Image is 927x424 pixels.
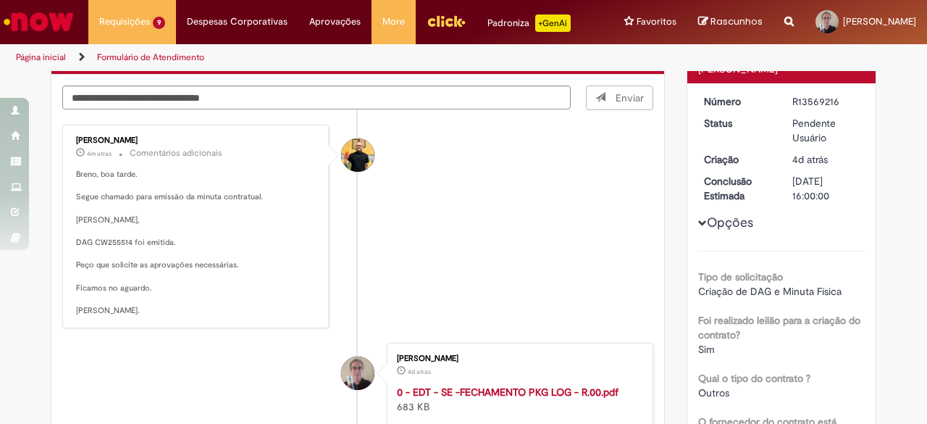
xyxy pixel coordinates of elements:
[693,94,782,109] dt: Número
[76,136,317,145] div: [PERSON_NAME]
[792,116,860,145] div: Pendente Usuário
[99,14,150,29] span: Requisições
[87,149,112,158] time: 29/09/2025 17:48:29
[87,149,112,158] span: 4m atrás
[62,86,571,109] textarea: Digite sua mensagem aqui...
[693,174,782,203] dt: Conclusão Estimada
[792,174,860,203] div: [DATE] 16:00:00
[698,314,860,341] b: Foi realizado leilão para a criação do contrato?
[97,51,204,63] a: Formulário de Atendimento
[792,153,828,166] time: 26/09/2025 08:58:37
[843,15,916,28] span: [PERSON_NAME]
[382,14,405,29] span: More
[408,367,431,376] span: 4d atrás
[153,17,165,29] span: 9
[698,285,842,298] span: Criação de DAG e Minuta Física
[698,386,729,399] span: Outros
[792,153,828,166] span: 4d atrás
[698,372,810,385] b: Qual o tipo do contrato ?
[487,14,571,32] div: Padroniza
[397,385,638,414] div: 683 KB
[1,7,76,36] img: ServiceNow
[637,14,676,29] span: Favoritos
[397,354,638,363] div: [PERSON_NAME]
[427,10,466,32] img: click_logo_yellow_360x200.png
[130,147,222,159] small: Comentários adicionais
[698,343,715,356] span: Sim
[341,138,374,172] div: Joao Da Costa Dias Junior
[309,14,361,29] span: Aprovações
[341,357,374,390] div: Jorge Ricardo de Abreu
[693,116,782,130] dt: Status
[710,14,763,28] span: Rascunhos
[16,51,66,63] a: Página inicial
[698,15,763,29] a: Rascunhos
[397,386,618,399] a: 0 - EDT - SE -FECHAMENTO PKG LOG - R.00.pdf
[535,14,571,32] p: +GenAi
[698,270,783,283] b: Tipo de solicitação
[792,152,860,167] div: 26/09/2025 08:58:37
[693,152,782,167] dt: Criação
[792,94,860,109] div: R13569216
[408,367,431,376] time: 26/09/2025 08:59:24
[187,14,288,29] span: Despesas Corporativas
[11,44,607,71] ul: Trilhas de página
[76,169,317,317] p: Breno, boa tarde. Segue chamado para emissão da minuta contratual. [PERSON_NAME], DAG CW255514 fo...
